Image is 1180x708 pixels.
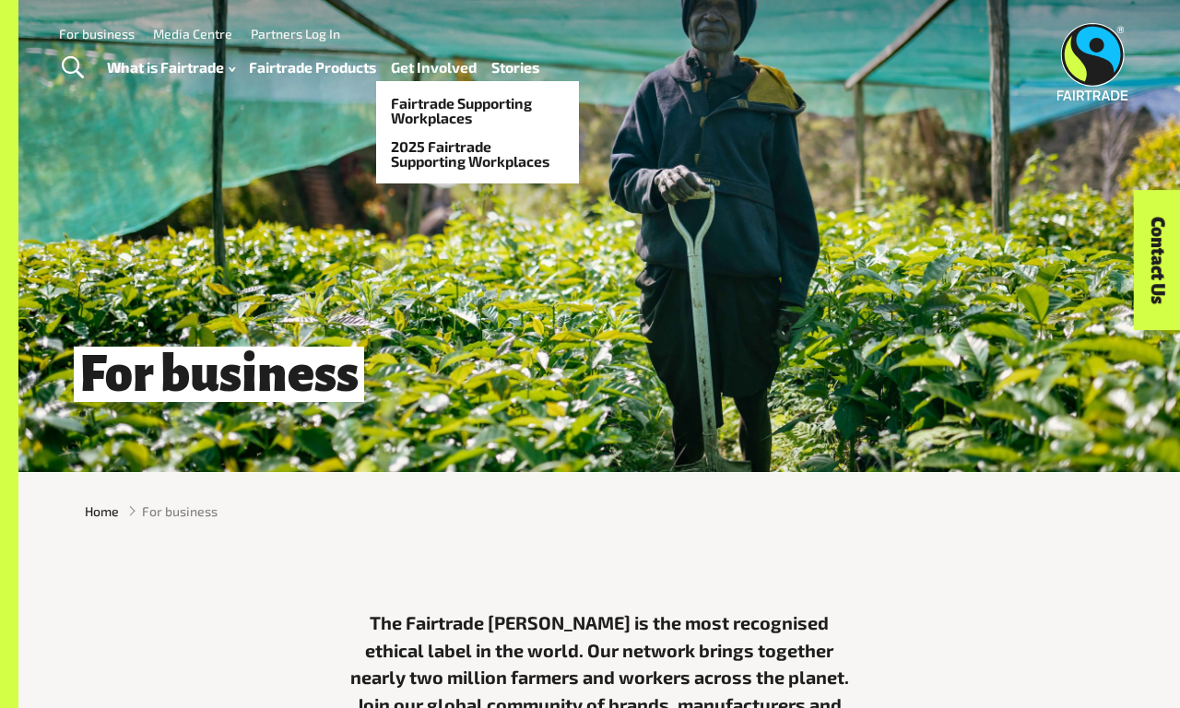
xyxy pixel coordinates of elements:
[142,501,218,521] span: For business
[251,26,340,41] a: Partners Log In
[391,54,477,80] a: Get Involved
[249,54,376,80] a: Fairtrade Products
[85,501,119,521] a: Home
[74,347,364,402] span: For business
[107,54,235,80] a: What is Fairtrade
[491,54,539,80] a: Stories
[153,26,232,41] a: Media Centre
[59,26,135,41] a: For business
[50,45,95,91] a: Toggle Search
[376,132,579,175] a: 2025 Fairtrade Supporting Workplaces
[1057,23,1128,100] img: Fairtrade Australia New Zealand logo
[376,88,579,132] a: Fairtrade Supporting Workplaces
